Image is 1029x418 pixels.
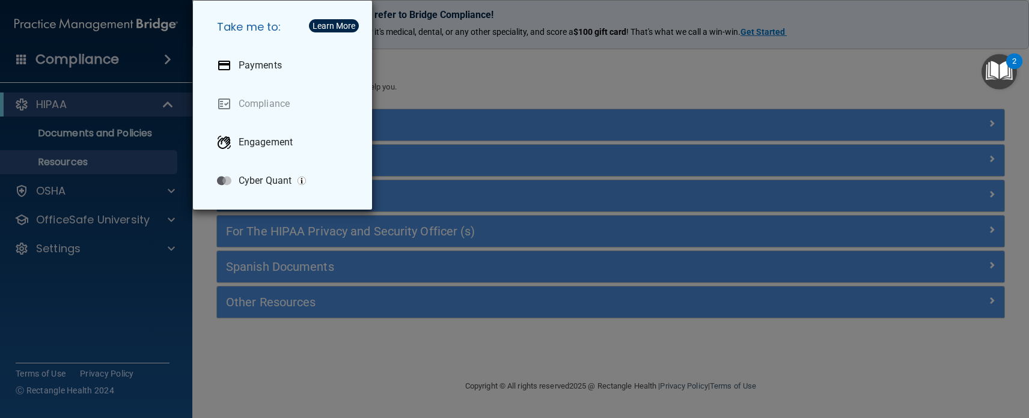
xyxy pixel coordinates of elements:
a: Cyber Quant [207,164,362,198]
div: 2 [1012,61,1016,77]
a: Engagement [207,126,362,159]
button: Open Resource Center, 2 new notifications [982,54,1017,89]
p: Cyber Quant [239,175,292,187]
a: Compliance [207,87,362,121]
p: Engagement [239,136,293,148]
a: Payments [207,49,362,82]
p: Payments [239,59,282,71]
div: Learn More [313,22,355,30]
h5: Take me to: [207,10,362,44]
button: Learn More [309,19,359,32]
